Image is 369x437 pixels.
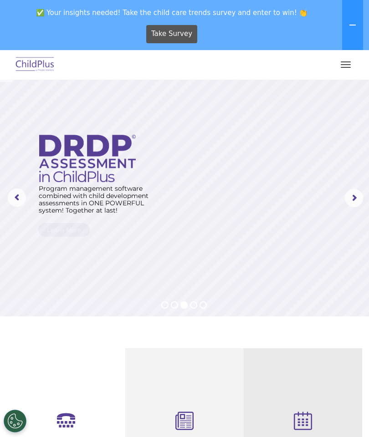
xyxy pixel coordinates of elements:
[4,410,26,432] button: Cookies Settings
[38,223,90,237] a: Learn More
[39,185,157,214] rs-layer: Program management software combined with child development assessments in ONE POWERFUL system! T...
[39,135,136,182] img: DRDP Assessment in ChildPlus
[146,25,198,43] a: Take Survey
[14,54,56,76] img: ChildPlus by Procare Solutions
[151,26,192,42] span: Take Survey
[4,4,340,21] span: ✅ Your insights needed! Take the child care trends survey and enter to win! 👏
